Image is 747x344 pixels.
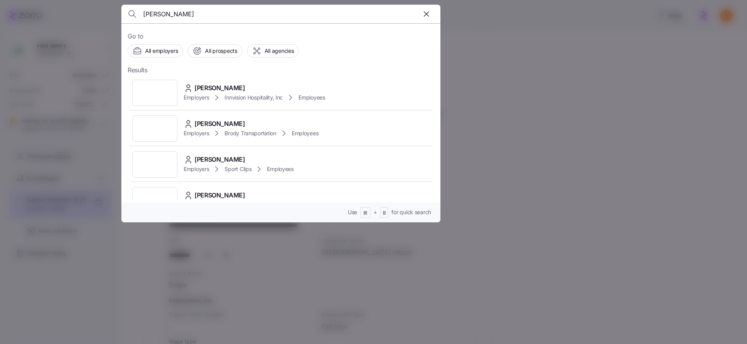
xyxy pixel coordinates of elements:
[298,94,325,101] span: Employees
[147,192,163,208] img: Employer logo
[391,208,431,216] span: for quick search
[383,210,386,217] span: B
[195,155,245,164] span: [PERSON_NAME]
[224,94,283,101] span: Innvision Hospitality, Inc
[363,210,368,217] span: ⌘
[184,129,209,137] span: Employers
[373,208,377,216] span: +
[188,44,242,58] button: All prospects
[195,83,245,93] span: [PERSON_NAME]
[147,85,163,101] img: Employer logo
[265,47,294,55] span: All agencies
[128,31,434,41] span: Go to
[195,119,245,129] span: [PERSON_NAME]
[147,121,163,136] img: Employer logo
[224,165,251,173] span: Sport Clips
[128,44,183,58] button: All employers
[147,157,163,172] img: Employer logo
[128,65,147,75] span: Results
[145,47,178,55] span: All employers
[267,165,293,173] span: Employees
[205,47,237,55] span: All prospects
[224,129,276,137] span: Brody Transportation
[184,94,209,101] span: Employers
[348,208,357,216] span: Use
[195,190,245,200] span: [PERSON_NAME]
[184,165,209,173] span: Employers
[247,44,299,58] button: All agencies
[292,129,318,137] span: Employees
